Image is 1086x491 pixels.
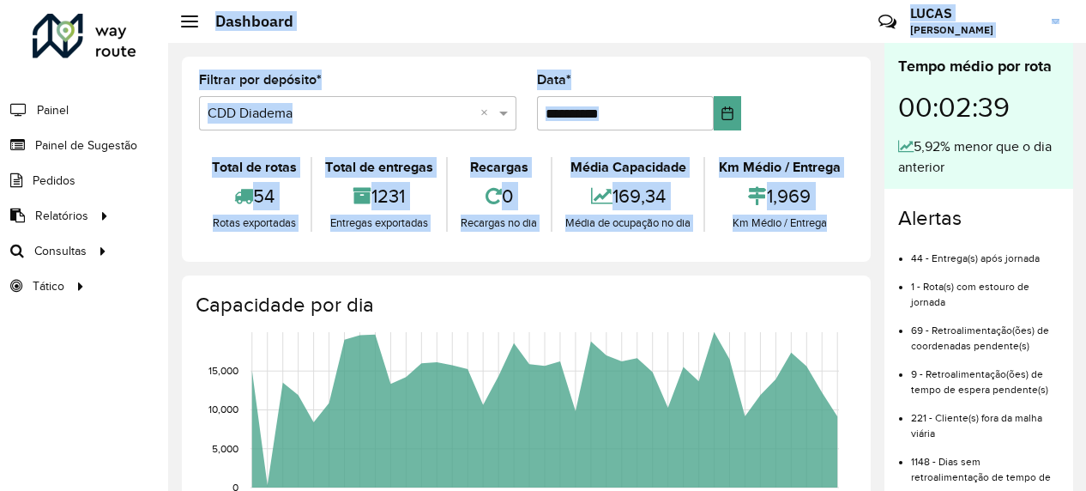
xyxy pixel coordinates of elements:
[208,404,238,415] text: 10,000
[911,354,1059,397] li: 9 - Retroalimentação(ões) de tempo de espera pendente(s)
[898,206,1059,231] h4: Alertas
[898,78,1059,136] div: 00:02:39
[911,310,1059,354] li: 69 - Retroalimentação(ões) de coordenadas pendente(s)
[898,55,1059,78] div: Tempo médio por rota
[199,70,322,90] label: Filtrar por depósito
[911,266,1059,310] li: 1 - Rota(s) com estouro de jornada
[35,207,88,225] span: Relatórios
[35,136,137,155] span: Painel de Sugestão
[709,215,849,232] div: Km Médio / Entrega
[911,397,1059,441] li: 221 - Cliente(s) fora da malha viária
[317,157,443,178] div: Total de entregas
[557,215,700,232] div: Média de ocupação no dia
[557,157,700,178] div: Média Capacidade
[557,178,700,215] div: 169,34
[212,443,238,454] text: 5,000
[537,70,571,90] label: Data
[452,157,546,178] div: Recargas
[34,242,87,260] span: Consultas
[714,96,741,130] button: Choose Date
[33,172,75,190] span: Pedidos
[37,101,69,119] span: Painel
[898,136,1059,178] div: 5,92% menor que o dia anterior
[480,103,495,124] span: Clear all
[196,293,854,318] h4: Capacidade por dia
[203,178,306,215] div: 54
[910,5,1039,21] h3: LUCAS
[869,3,906,40] a: Contato Rápido
[203,157,306,178] div: Total de rotas
[910,22,1039,38] span: [PERSON_NAME]
[709,178,849,215] div: 1,969
[911,238,1059,266] li: 44 - Entrega(s) após jornada
[208,365,238,376] text: 15,000
[198,12,293,31] h2: Dashboard
[317,178,443,215] div: 1231
[317,215,443,232] div: Entregas exportadas
[452,178,546,215] div: 0
[33,277,64,295] span: Tático
[203,215,306,232] div: Rotas exportadas
[709,157,849,178] div: Km Médio / Entrega
[452,215,546,232] div: Recargas no dia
